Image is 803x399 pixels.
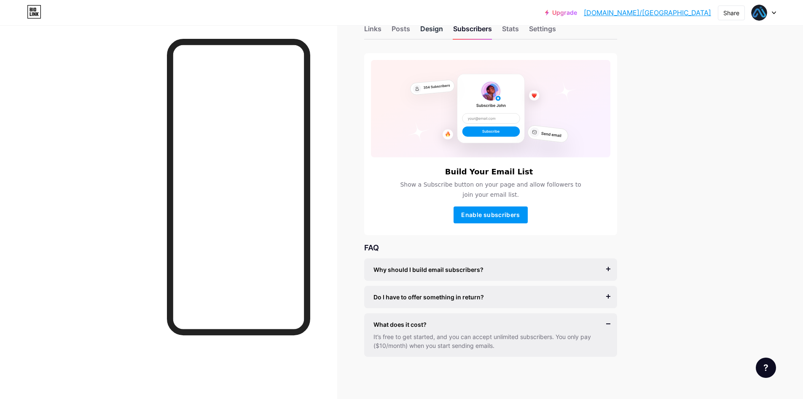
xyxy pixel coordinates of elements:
h6: Build Your Email List [445,168,533,176]
div: Share [723,8,739,17]
img: althire [751,5,767,21]
div: Design [420,24,443,39]
span: Enable subscribers [461,211,520,218]
a: Upgrade [545,9,577,16]
div: Stats [502,24,519,39]
span: What does it cost? [373,320,427,329]
div: FAQ [364,242,617,253]
button: Enable subscribers [454,206,528,223]
div: It’s free to get started, and you can accept unlimited subscribers. You only pay ($10/month) when... [373,332,608,350]
a: [DOMAIN_NAME]/[GEOGRAPHIC_DATA] [584,8,711,18]
span: Why should I build email subscribers? [373,265,483,274]
div: Settings [529,24,556,39]
div: Subscribers [453,24,492,39]
div: Links [364,24,381,39]
div: Posts [392,24,410,39]
span: Show a Subscribe button on your page and allow followers to join your email list. [395,179,586,200]
span: Do I have to offer something in return? [373,293,484,301]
